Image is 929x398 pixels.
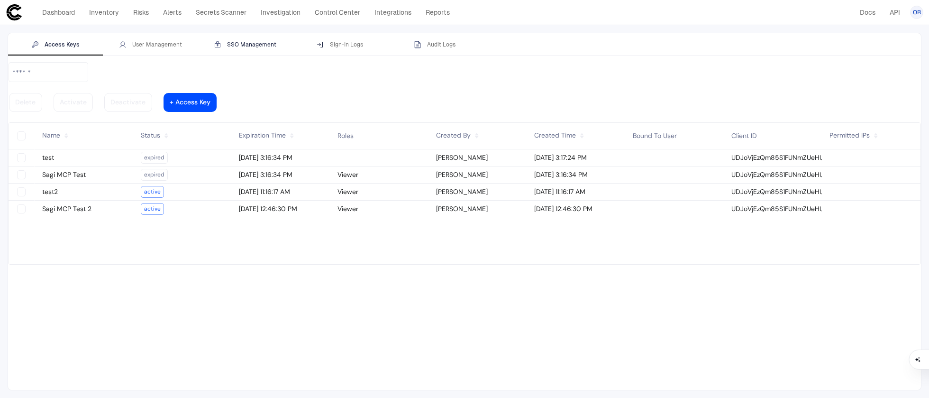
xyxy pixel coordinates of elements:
[913,9,921,16] span: OR
[38,6,79,19] a: Dashboard
[214,41,276,48] div: SSO Management
[885,6,904,19] a: API
[370,6,416,19] a: Integrations
[85,6,123,19] a: Inventory
[129,6,153,19] a: Risks
[910,6,923,19] button: OR
[310,6,364,19] a: Control Center
[317,41,363,48] div: Sign-In Logs
[191,6,251,19] a: Secrets Scanner
[414,41,455,48] div: Audit Logs
[421,6,454,19] a: Reports
[856,6,880,19] a: Docs
[159,6,186,19] a: Alerts
[119,41,182,48] div: User Management
[31,41,80,48] div: Access Keys
[256,6,305,19] a: Investigation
